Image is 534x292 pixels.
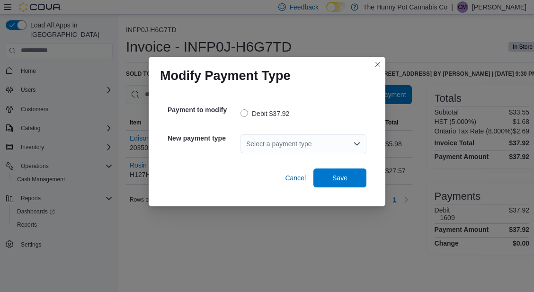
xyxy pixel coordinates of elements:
h5: Payment to modify [168,100,239,119]
span: Cancel [285,173,306,183]
h1: Modify Payment Type [160,68,291,83]
button: Closes this modal window [372,59,383,70]
span: Save [332,173,347,183]
h5: New payment type [168,129,239,148]
input: Accessible screen reader label [246,138,247,150]
button: Cancel [281,168,310,187]
button: Open list of options [353,140,361,148]
button: Save [313,168,366,187]
label: Debit $37.92 [240,108,289,119]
